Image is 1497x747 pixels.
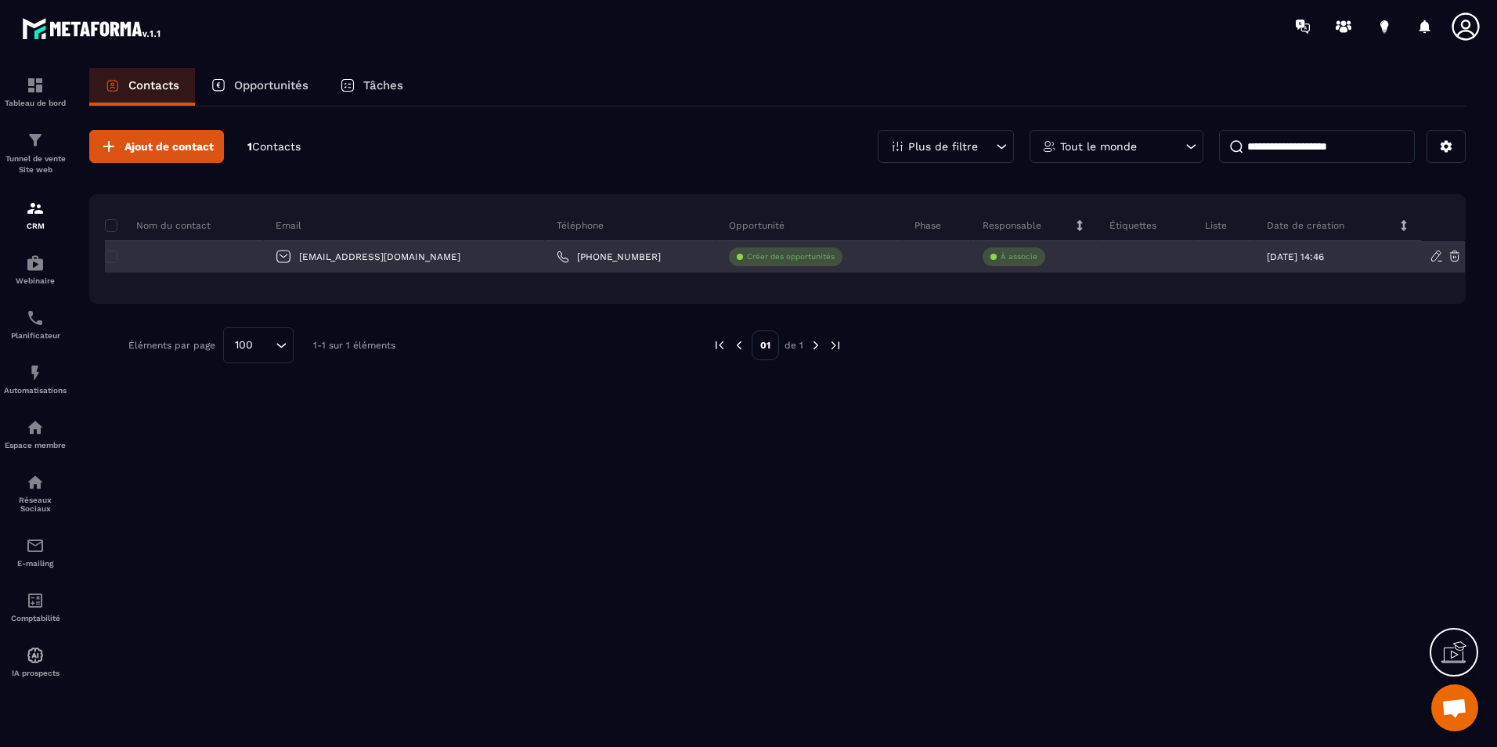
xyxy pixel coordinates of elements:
a: Tâches [324,68,419,106]
img: formation [26,131,45,150]
p: Contacts [128,78,179,92]
a: schedulerschedulerPlanificateur [4,297,67,352]
a: Ouvrir le chat [1431,684,1478,731]
p: Éléments par page [128,340,215,351]
button: Ajout de contact [89,130,224,163]
img: automations [26,363,45,382]
p: IA prospects [4,669,67,677]
span: 100 [229,337,258,354]
p: Comptabilité [4,614,67,622]
a: formationformationCRM [4,187,67,242]
img: scheduler [26,309,45,327]
input: Search for option [258,337,272,354]
p: Tableau de bord [4,99,67,107]
p: 01 [752,330,779,360]
p: Créer des opportunités [747,251,835,262]
p: Liste [1205,219,1227,232]
p: Phase [914,219,941,232]
p: Responsable [983,219,1041,232]
p: Planificateur [4,331,67,340]
p: Nom du contact [105,219,211,232]
p: Webinaire [4,276,67,285]
span: Contacts [252,140,301,153]
a: automationsautomationsWebinaire [4,242,67,297]
p: Téléphone [557,219,604,232]
p: Tâches [363,78,403,92]
img: next [809,338,823,352]
div: Search for option [223,327,294,363]
p: 1 [247,139,301,154]
p: [DATE] 14:46 [1267,251,1324,262]
img: next [828,338,842,352]
img: formation [26,76,45,95]
img: automations [26,254,45,272]
a: emailemailE-mailing [4,525,67,579]
img: logo [22,14,163,42]
span: Ajout de contact [124,139,214,154]
p: Étiquettes [1109,219,1156,232]
p: 1-1 sur 1 éléments [313,340,395,351]
img: prev [712,338,727,352]
p: Opportunité [729,219,785,232]
img: automations [26,646,45,665]
a: [PHONE_NUMBER] [557,251,661,263]
p: Date de création [1267,219,1344,232]
p: de 1 [785,339,803,352]
a: Opportunités [195,68,324,106]
a: Contacts [89,68,195,106]
p: Réseaux Sociaux [4,496,67,513]
a: social-networksocial-networkRéseaux Sociaux [4,461,67,525]
img: automations [26,418,45,437]
p: À associe [1001,251,1037,262]
p: Tout le monde [1060,141,1137,152]
p: Espace membre [4,441,67,449]
img: formation [26,199,45,218]
a: accountantaccountantComptabilité [4,579,67,634]
a: automationsautomationsEspace membre [4,406,67,461]
a: formationformationTunnel de vente Site web [4,119,67,187]
p: CRM [4,222,67,230]
img: email [26,536,45,555]
p: Tunnel de vente Site web [4,153,67,175]
p: E-mailing [4,559,67,568]
a: automationsautomationsAutomatisations [4,352,67,406]
p: Plus de filtre [908,141,978,152]
a: formationformationTableau de bord [4,64,67,119]
p: Email [276,219,301,232]
img: social-network [26,473,45,492]
p: Opportunités [234,78,308,92]
p: Automatisations [4,386,67,395]
img: prev [732,338,746,352]
img: accountant [26,591,45,610]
